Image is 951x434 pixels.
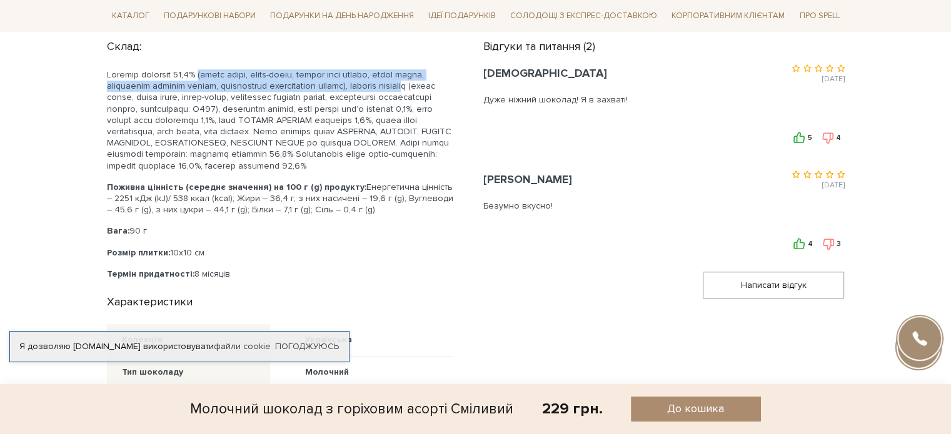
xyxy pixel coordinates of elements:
a: Корпоративним клієнтам [667,5,790,26]
div: Дуже ніжний шоколад! Я в захваті! [483,88,845,119]
p: Енергетична цінність – 2251 кДж (kJ)/ 538 ккал (kcal); Жири – 36,4 г, з них насичені – 19,6 г (g)... [107,182,453,216]
span: Про Spell [794,6,844,26]
span: [PERSON_NAME] [483,172,572,186]
span: 4 [808,240,813,248]
span: 3 [837,240,841,248]
div: Склад: [107,34,453,54]
p: Loremip dolorsit 51,4% (ametc adipi, elits-doeiu, tempor inci utlabo, etdol magna, aliquaenim adm... [107,69,453,172]
button: До кошика [631,397,761,422]
b: Термін придатності: [107,269,194,279]
span: Написати відгук [711,272,837,298]
span: [DEMOGRAPHIC_DATA] [483,66,607,80]
span: 4 [836,134,841,142]
button: 3 [818,238,845,250]
div: Я дозволяю [DOMAIN_NAME] використовувати [10,341,349,352]
span: 5 [808,134,812,142]
span: Подарунки на День народження [265,6,419,26]
div: Молочний шоколад з горіховим асорті Сміливий [190,397,513,422]
span: Каталог [107,6,154,26]
p: 8 місяців [107,269,453,280]
span: До кошика [667,402,724,416]
div: Безумно вкусно! [483,194,845,225]
b: Розмір плитки: [107,247,170,258]
div: Молочний [305,367,349,378]
b: Поживна цінність (середнє значення) на 100 г (g) продукту: [107,182,366,192]
div: 229 грн. [541,399,602,418]
span: Ідеї подарунків [423,6,501,26]
span: Подарункові набори [159,6,261,26]
a: Погоджуюсь [275,341,339,352]
button: 5 [790,132,816,144]
b: Вага: [107,225,129,236]
a: файли cookie [214,341,271,352]
div: Характеристики [99,290,461,309]
button: 4 [818,132,845,144]
div: Відгуки та питання (2) [483,34,845,54]
p: 10х10 см [107,247,453,259]
button: 4 [790,238,817,250]
p: 90 г [107,225,453,237]
button: Написати відгук [703,272,845,298]
a: Солодощі з експрес-доставкою [505,5,662,26]
div: Тип шоколаду [122,367,183,378]
div: [DATE] [664,62,845,85]
div: [DATE] [664,169,845,191]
